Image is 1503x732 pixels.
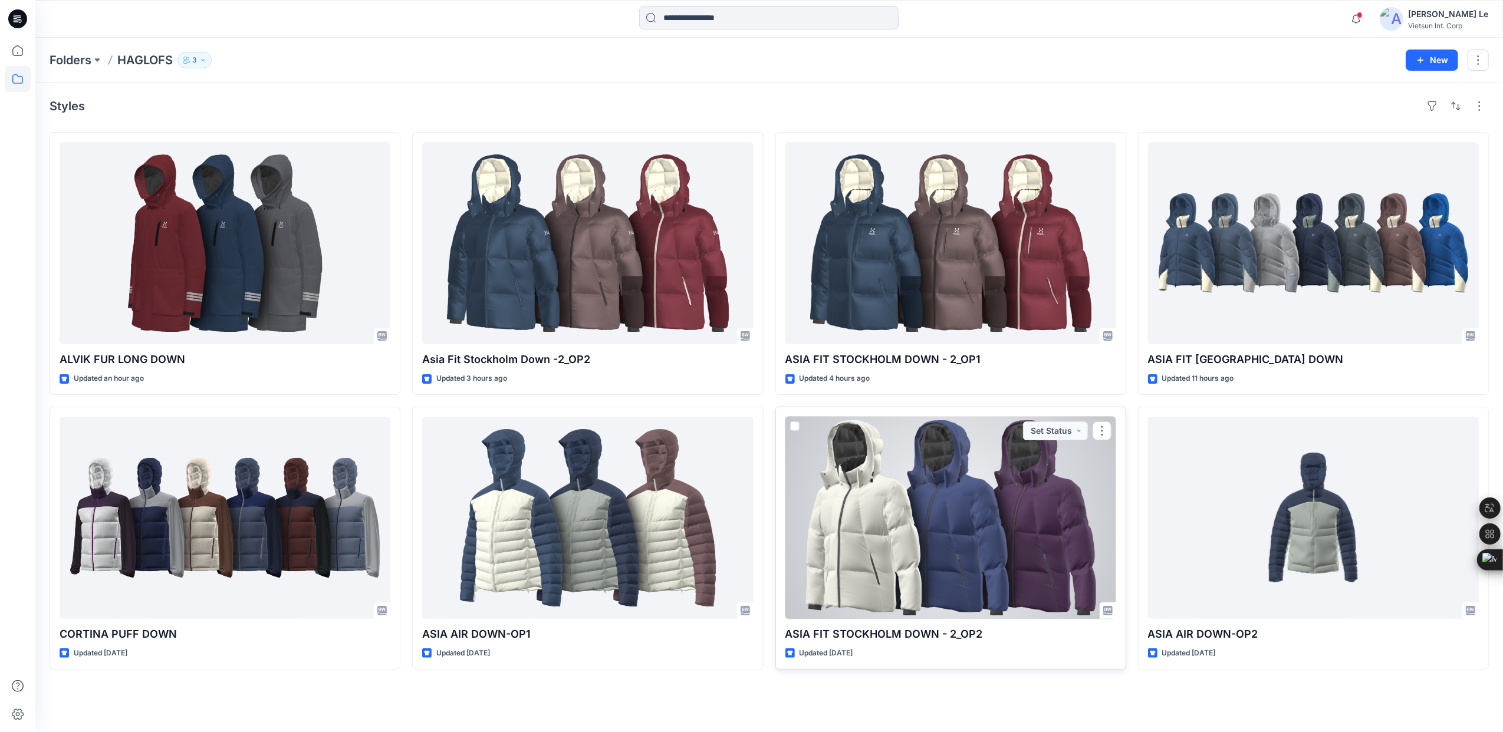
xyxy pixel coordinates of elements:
[60,626,390,642] p: CORTINA PUFF DOWN
[422,351,753,368] p: Asia Fit Stockholm Down -2​_OP2
[74,372,144,385] p: Updated an hour ago
[192,54,197,67] p: 3
[785,142,1116,344] a: ASIA FIT STOCKHOLM DOWN - 2​_OP1
[60,142,390,344] a: ALVIK FUR LONG DOWN
[177,52,212,68] button: 3
[1162,647,1216,660] p: Updated [DATE]
[1148,626,1479,642] p: ASIA AIR DOWN-OP2
[1380,7,1403,31] img: avatar
[1408,7,1488,21] div: [PERSON_NAME] Le
[60,417,390,619] a: CORTINA PUFF DOWN
[50,99,85,113] h4: Styles
[1148,351,1479,368] p: ASIA FIT [GEOGRAPHIC_DATA] DOWN
[785,626,1116,642] p: ASIA FIT STOCKHOLM DOWN - 2​_OP2
[60,351,390,368] p: ALVIK FUR LONG DOWN
[50,52,91,68] a: Folders
[74,647,127,660] p: Updated [DATE]
[436,372,507,385] p: Updated 3 hours ago
[1162,372,1234,385] p: Updated 11 hours ago
[785,351,1116,368] p: ASIA FIT STOCKHOLM DOWN - 2​_OP1
[800,372,870,385] p: Updated 4 hours ago
[436,647,490,660] p: Updated [DATE]
[1408,21,1488,30] div: Vietsun Int. Corp
[1148,142,1479,344] a: ASIA FIT STOCKHOLM DOWN
[422,626,753,642] p: ASIA AIR DOWN-OP1
[422,142,753,344] a: Asia Fit Stockholm Down -2​_OP2
[422,417,753,619] a: ASIA AIR DOWN-OP1
[117,52,173,68] p: HAGLOFS
[800,647,853,660] p: Updated [DATE]
[785,417,1116,619] a: ASIA FIT STOCKHOLM DOWN - 2​_OP2
[1148,417,1479,619] a: ASIA AIR DOWN-OP2
[1406,50,1458,71] button: New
